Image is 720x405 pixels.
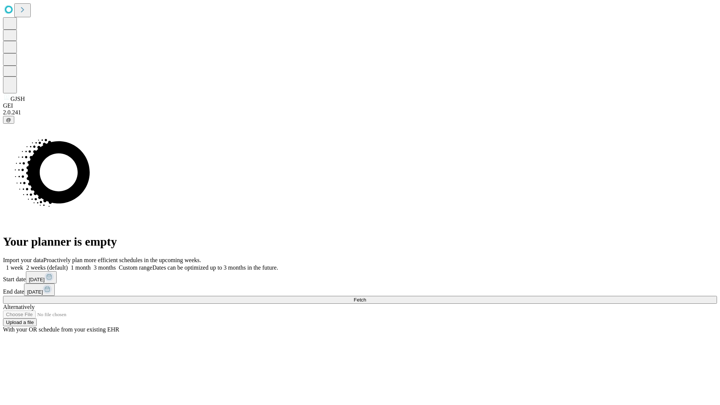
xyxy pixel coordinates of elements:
span: @ [6,117,11,123]
span: Fetch [354,297,366,303]
div: GEI [3,102,717,109]
button: @ [3,116,14,124]
span: [DATE] [29,277,45,282]
h1: Your planner is empty [3,235,717,249]
div: Start date [3,271,717,283]
div: End date [3,283,717,296]
button: Upload a file [3,318,37,326]
button: [DATE] [24,283,55,296]
span: Alternatively [3,304,34,310]
span: 3 months [94,264,116,271]
span: 2 weeks (default) [26,264,68,271]
span: Custom range [119,264,152,271]
div: 2.0.241 [3,109,717,116]
span: 1 week [6,264,23,271]
button: Fetch [3,296,717,304]
span: With your OR schedule from your existing EHR [3,326,119,333]
span: GJSH [10,96,25,102]
span: 1 month [71,264,91,271]
span: [DATE] [27,289,43,295]
span: Import your data [3,257,43,263]
span: Proactively plan more efficient schedules in the upcoming weeks. [43,257,201,263]
span: Dates can be optimized up to 3 months in the future. [152,264,278,271]
button: [DATE] [26,271,57,283]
